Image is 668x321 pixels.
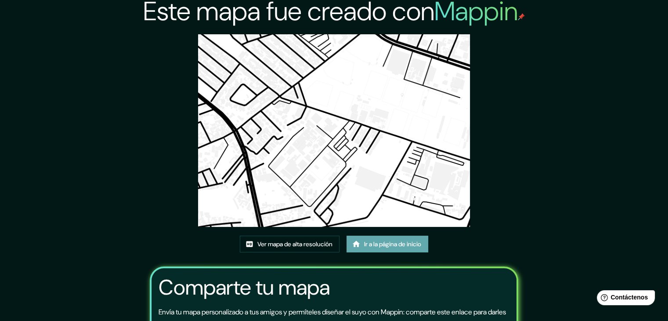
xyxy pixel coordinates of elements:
iframe: Lanzador de widgets de ayuda [590,287,658,311]
a: Ir a la página de inicio [347,236,428,252]
font: Comparte tu mapa [159,274,330,301]
img: pin de mapeo [518,13,525,20]
a: Ver mapa de alta resolución [240,236,339,252]
font: Ir a la página de inicio [364,240,421,248]
img: created-map [198,34,470,227]
font: Ver mapa de alta resolución [257,240,332,248]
